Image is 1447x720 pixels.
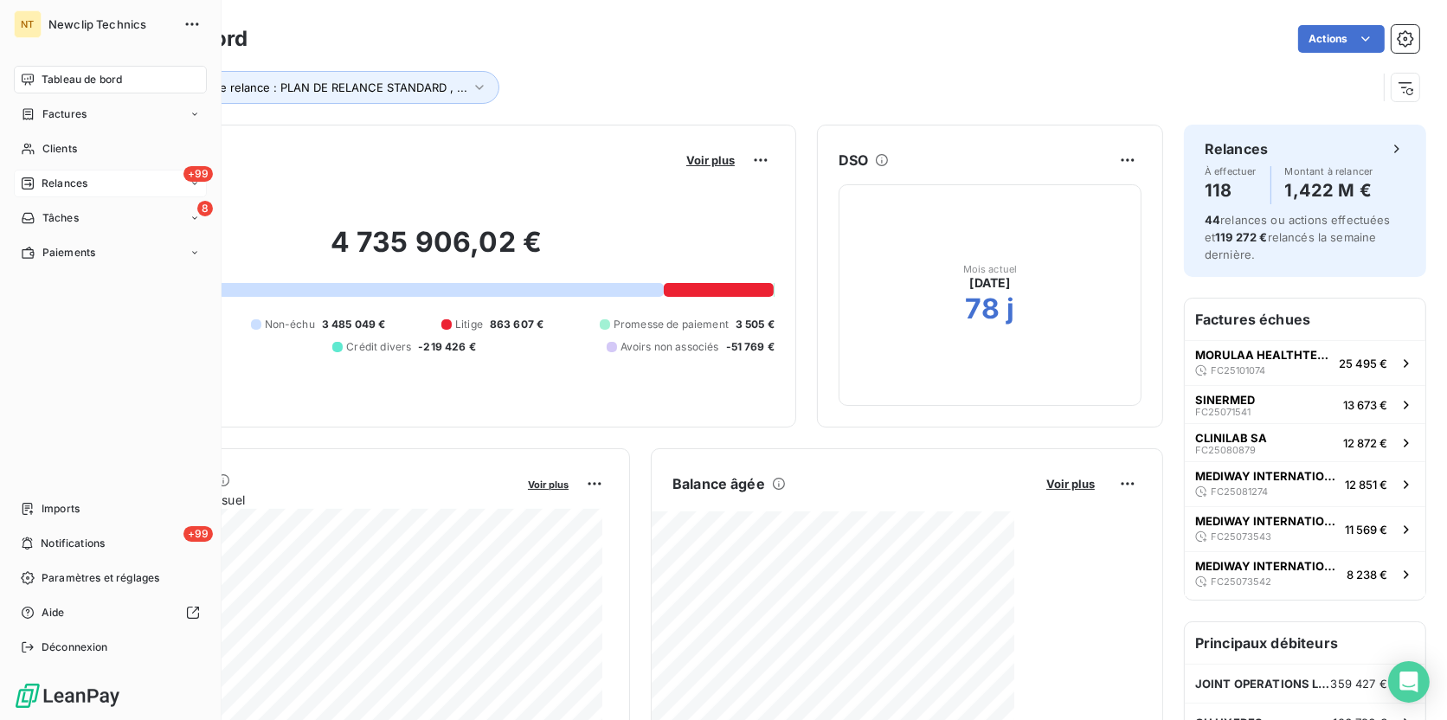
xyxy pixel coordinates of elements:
button: SINERMEDFC2507154113 673 € [1185,385,1425,423]
button: MEDIWAY INTERNATIONAL SP. Z.O.O.FC250735428 238 € [1185,551,1425,596]
h2: 78 [965,292,1000,326]
span: SINERMED [1195,393,1255,407]
span: 25 495 € [1339,357,1387,370]
span: 13 673 € [1343,398,1387,412]
span: +99 [183,166,213,182]
span: Notifications [41,536,105,551]
span: Avoirs non associés [621,339,719,355]
span: relances ou actions effectuées et relancés la semaine dernière. [1205,213,1391,261]
span: 863 607 € [490,317,543,332]
span: -51 769 € [726,339,775,355]
span: Promesse de paiement [614,317,729,332]
div: NT [14,10,42,38]
span: Clients [42,141,77,157]
span: Non-échu [265,317,315,332]
h4: 1,422 M € [1285,177,1373,204]
span: Déconnexion [42,640,108,655]
span: Aide [42,605,65,620]
button: MORULAA HEALTHTECH PRIVATE LIMITEDFC2510107425 495 € [1185,340,1425,385]
button: Voir plus [681,152,740,168]
span: Crédit divers [346,339,411,355]
span: 8 238 € [1347,568,1387,582]
span: 44 [1205,213,1220,227]
span: 3 505 € [736,317,775,332]
h6: Factures échues [1185,299,1425,340]
span: 11 569 € [1345,523,1387,537]
span: FC25073543 [1211,531,1271,542]
span: Imports [42,501,80,517]
span: 12 851 € [1345,478,1387,492]
span: MEDIWAY INTERNATIONAL SP. Z.O.O. [1195,469,1338,483]
span: JOINT OPERATIONS LTD [1195,677,1331,691]
h6: Relances [1205,138,1268,159]
button: MEDIWAY INTERNATIONAL SP. Z.O.O.FC2507354311 569 € [1185,506,1425,551]
a: Aide [14,599,207,627]
span: 3 485 049 € [322,317,386,332]
span: Paiements [42,245,95,260]
span: Voir plus [528,479,569,491]
span: 12 872 € [1343,436,1387,450]
span: CLINILAB SA [1195,431,1267,445]
h2: j [1007,292,1015,326]
span: Tâches [42,210,79,226]
span: Tableau de bord [42,72,122,87]
span: MORULAA HEALTHTECH PRIVATE LIMITED [1195,348,1332,362]
h6: Principaux débiteurs [1185,622,1425,664]
span: Voir plus [686,153,735,167]
span: FC25101074 [1211,365,1265,376]
span: 119 272 € [1215,230,1267,244]
span: 359 427 € [1331,677,1387,691]
span: +99 [183,526,213,542]
span: FC25071541 [1195,407,1251,417]
h2: 4 735 906,02 € [98,225,775,277]
span: Voir plus [1046,477,1095,491]
h4: 118 [1205,177,1257,204]
button: Actions [1298,25,1385,53]
span: Newclip Technics [48,17,173,31]
button: Voir plus [1041,476,1100,492]
span: Plan de relance : PLAN DE RELANCE STANDARD , ... [187,80,467,94]
button: MEDIWAY INTERNATIONAL SP. Z.O.O.FC2508127412 851 € [1185,461,1425,506]
button: Plan de relance : PLAN DE RELANCE STANDARD , ... [162,71,499,104]
button: Voir plus [523,476,574,492]
span: -219 426 € [418,339,476,355]
span: Litige [455,317,483,332]
span: Mois actuel [963,264,1018,274]
span: FC25080879 [1195,445,1256,455]
img: Logo LeanPay [14,682,121,710]
span: Relances [42,176,87,191]
span: Factures [42,106,87,122]
span: FC25081274 [1211,486,1268,497]
span: [DATE] [970,274,1011,292]
span: Montant à relancer [1285,166,1373,177]
h6: Balance âgée [672,473,765,494]
span: À effectuer [1205,166,1257,177]
div: Open Intercom Messenger [1388,661,1430,703]
span: FC25073542 [1211,576,1271,587]
h6: DSO [839,150,868,170]
span: MEDIWAY INTERNATIONAL SP. Z.O.O. [1195,514,1338,528]
span: MEDIWAY INTERNATIONAL SP. Z.O.O. [1195,559,1340,573]
span: Paramètres et réglages [42,570,159,586]
span: Chiffre d'affaires mensuel [98,491,516,509]
button: CLINILAB SAFC2508087912 872 € [1185,423,1425,461]
span: 8 [197,201,213,216]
